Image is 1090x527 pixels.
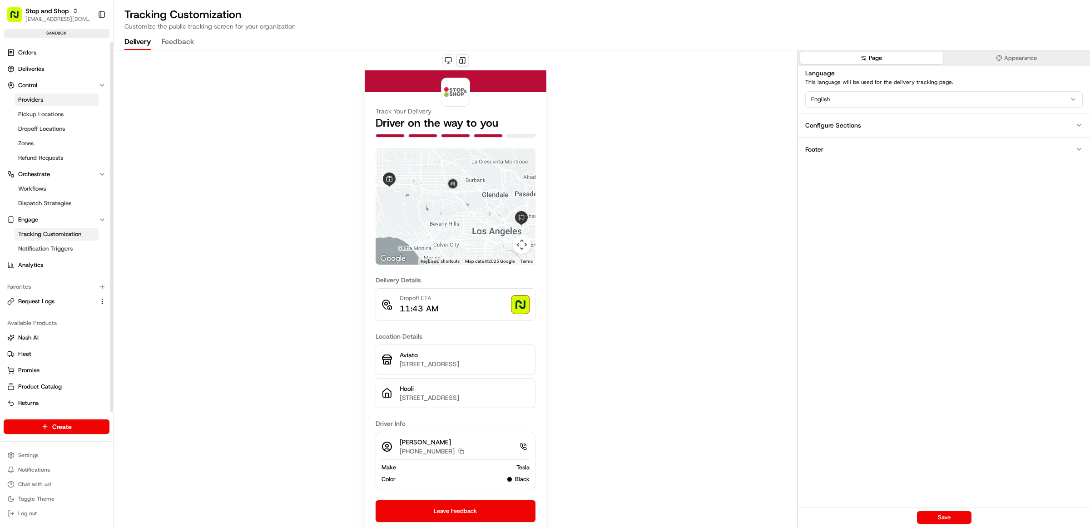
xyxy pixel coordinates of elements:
[31,96,115,103] div: We're available if you need us!
[400,302,438,315] p: 11:43 AM
[154,89,165,100] button: Start new chat
[4,478,109,491] button: Chat with us!
[4,280,109,294] div: Favorites
[805,69,835,77] label: Language
[18,495,54,502] span: Toggle Theme
[7,297,95,305] a: Request Logs
[18,132,69,141] span: Knowledge Base
[400,294,438,302] p: Dropoff ETA
[25,15,90,23] button: [EMAIL_ADDRESS][DOMAIN_NAME]
[4,258,109,272] a: Analytics
[162,34,194,50] button: Feedback
[400,393,530,402] p: [STREET_ADDRESS]
[7,350,106,358] a: Fleet
[18,297,54,305] span: Request Logs
[124,7,1079,22] h2: Tracking Customization
[465,259,515,264] span: Map data ©2025 Google
[31,87,149,96] div: Start new chat
[5,128,73,144] a: 📗Knowledge Base
[4,78,109,93] button: Control
[15,94,99,106] a: Providers
[15,242,99,255] a: Notification Triggers
[421,258,460,265] button: Keyboard shortcuts
[520,259,533,264] a: Terms (opens in new tab)
[381,463,396,472] span: Make
[18,399,39,407] span: Returns
[443,80,468,104] img: logo-public_tracking_screen-Stop%2520and%2520Shop-1744914420301.png
[516,463,530,472] span: Tesla
[18,49,36,57] span: Orders
[4,62,109,76] a: Deliveries
[18,81,37,89] span: Control
[15,182,99,195] a: Workflows
[4,363,109,378] button: Promise
[4,396,109,410] button: Returns
[805,145,823,154] div: Footer
[124,34,151,50] button: Delivery
[4,212,109,227] button: Engage
[9,87,25,103] img: 1736555255976-a54dd68f-1ca7-489b-9aae-adbdc363a1c4
[15,123,99,135] a: Dropoff Locations
[18,261,43,269] span: Analytics
[73,128,149,144] a: 💻API Documentation
[18,350,31,358] span: Fleet
[18,170,50,178] span: Orchestrate
[4,379,109,394] button: Product Catalog
[4,4,94,25] button: Stop and Shop[EMAIL_ADDRESS][DOMAIN_NAME]
[18,110,64,118] span: Pickup Locations
[376,332,535,341] h3: Location Details
[4,45,109,60] a: Orders
[4,316,109,330] div: Available Products
[18,154,63,162] span: Refund Requests
[18,383,62,391] span: Product Catalog
[798,113,1090,137] button: Configure Sections
[378,253,408,265] a: Open this area in Google Maps (opens a new window)
[124,22,1079,31] p: Customize the public tracking screen for your organization
[7,399,106,407] a: Returns
[15,152,99,164] a: Refund Requests
[18,466,50,473] span: Notifications
[52,422,72,431] span: Create
[25,6,69,15] button: Stop and Shop
[9,9,27,27] img: Nash
[515,475,530,483] span: Black
[4,167,109,182] button: Orchestrate
[4,29,109,38] div: sandbox
[15,108,99,121] a: Pickup Locations
[4,419,109,434] button: Create
[800,52,943,64] button: Page
[4,347,109,361] button: Fleet
[7,334,106,342] a: Nash AI
[4,330,109,345] button: Nash AI
[798,137,1090,161] button: Footer
[400,447,455,456] p: [PHONE_NUMBER]
[18,216,38,224] span: Engage
[18,139,34,148] span: Zones
[4,463,109,476] button: Notifications
[86,132,146,141] span: API Documentation
[400,360,530,369] p: [STREET_ADDRESS]
[9,36,165,51] p: Welcome 👋
[90,154,110,161] span: Pylon
[9,133,16,140] div: 📗
[64,153,110,161] a: Powered byPylon
[805,121,861,130] div: Configure Sections
[381,475,396,483] span: Color
[18,366,40,374] span: Promise
[7,383,106,391] a: Product Catalog
[24,59,163,68] input: Got a question? Start typing here...
[4,294,109,309] button: Request Logs
[18,96,43,104] span: Providers
[4,449,109,462] button: Settings
[4,507,109,520] button: Log out
[4,493,109,505] button: Toggle Theme
[18,510,37,517] span: Log out
[376,419,535,428] h3: Driver Info
[18,230,81,238] span: Tracking Customization
[18,185,46,193] span: Workflows
[18,199,71,207] span: Dispatch Strategies
[18,245,73,253] span: Notification Triggers
[917,511,971,524] button: Save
